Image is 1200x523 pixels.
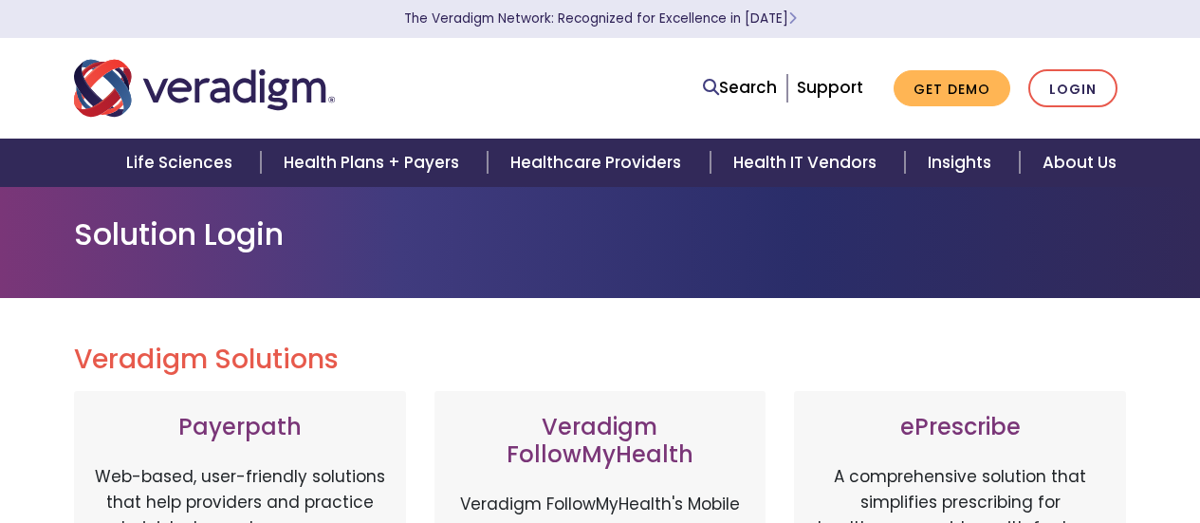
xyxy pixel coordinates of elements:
a: Life Sciences [103,139,261,187]
a: Healthcare Providers [488,139,710,187]
h3: ePrescribe [813,414,1107,441]
a: Health IT Vendors [711,139,905,187]
a: Health Plans + Payers [261,139,488,187]
h2: Veradigm Solutions [74,344,1127,376]
a: Insights [905,139,1020,187]
a: About Us [1020,139,1139,187]
span: Learn More [788,9,797,28]
a: Support [797,76,863,99]
a: The Veradigm Network: Recognized for Excellence in [DATE]Learn More [404,9,797,28]
img: Veradigm logo [74,57,335,120]
h1: Solution Login [74,216,1127,252]
a: Get Demo [894,70,1010,107]
h3: Payerpath [93,414,387,441]
a: Login [1028,69,1117,108]
h3: Veradigm FollowMyHealth [453,414,748,469]
a: Search [703,75,777,101]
